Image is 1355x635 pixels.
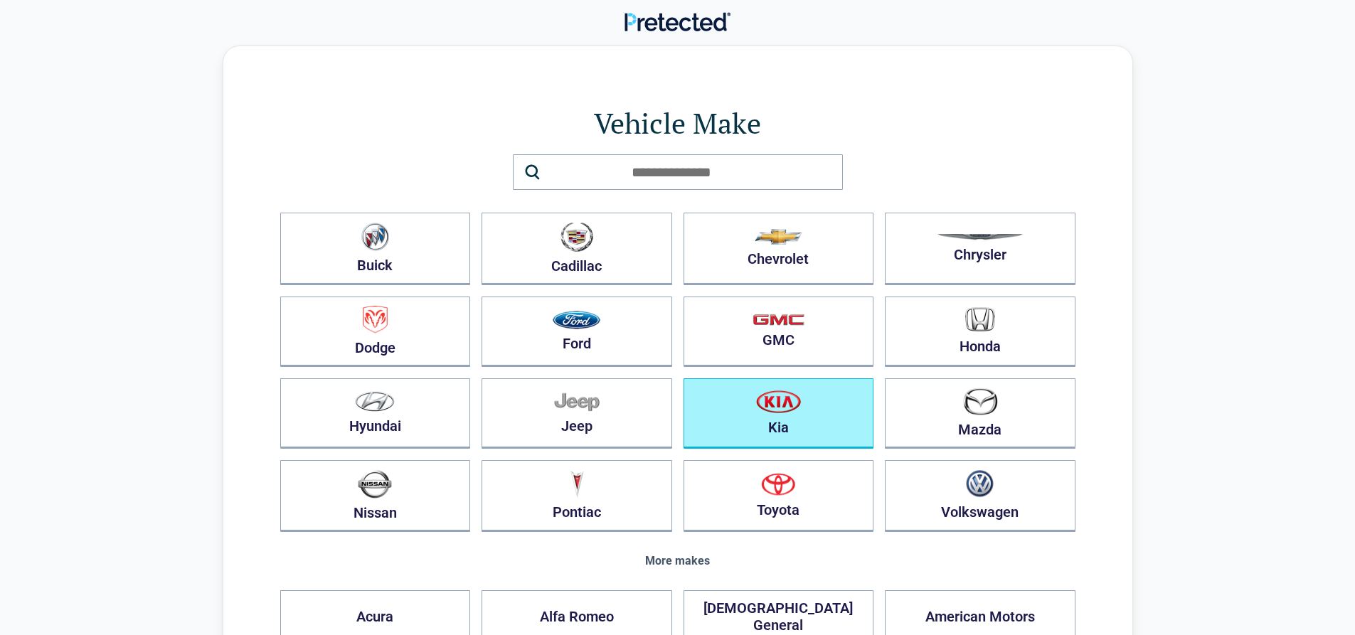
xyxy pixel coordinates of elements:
[280,297,471,367] button: Dodge
[482,378,672,449] button: Jeep
[482,213,672,285] button: Cadillac
[885,378,1075,449] button: Mazda
[885,460,1075,532] button: Volkswagen
[684,378,874,449] button: Kia
[280,213,471,285] button: Buick
[885,297,1075,367] button: Honda
[280,378,471,449] button: Hyundai
[885,213,1075,285] button: Chrysler
[684,460,874,532] button: Toyota
[280,555,1075,567] div: More makes
[684,213,874,285] button: Chevrolet
[482,460,672,532] button: Pontiac
[684,297,874,367] button: GMC
[280,103,1075,143] h1: Vehicle Make
[280,460,471,532] button: Nissan
[482,297,672,367] button: Ford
